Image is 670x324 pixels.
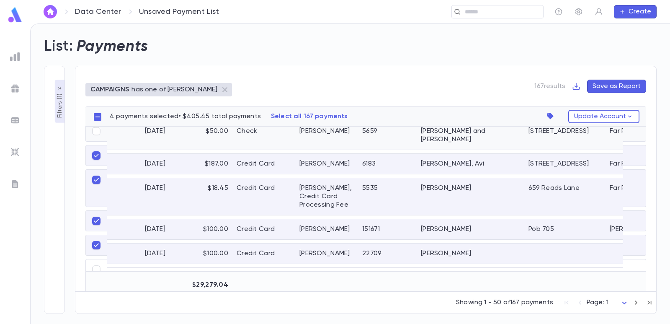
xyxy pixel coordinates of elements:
[44,37,73,56] h2: List:
[110,112,261,121] p: 4 payments selected
[524,219,606,239] div: Pob 705
[524,121,606,150] div: [STREET_ADDRESS]
[107,178,170,215] div: [DATE]
[170,275,232,295] div: $29,279.04
[55,80,65,123] button: Filters (1)
[524,268,606,296] div: [STREET_ADDRESS]
[358,178,417,215] div: 5535
[10,179,20,189] img: letters_grey.7941b92b52307dd3b8a917253454ce1c.svg
[45,8,55,15] img: home_white.a664292cf8c1dea59945f0da9f25487c.svg
[417,178,524,215] div: [PERSON_NAME]
[170,121,232,150] div: $50.00
[107,244,170,264] div: [DATE]
[524,154,606,174] div: [STREET_ADDRESS]
[295,268,358,296] div: [PERSON_NAME]
[568,110,639,123] button: Update Account
[77,37,148,56] h2: Payments
[417,268,524,296] div: [PERSON_NAME] and [PERSON_NAME]
[524,178,606,215] div: 659 Reads Lane
[170,178,232,215] div: $18.45
[295,178,358,215] div: [PERSON_NAME], Credit Card Processing Fee
[107,154,170,174] div: [DATE]
[10,115,20,125] img: batches_grey.339ca447c9d9533ef1741baa751efc33.svg
[90,86,129,94] p: CAMPAIGNS
[10,52,20,62] img: reports_grey.c525e4749d1bce6a11f5fe2a8de1b229.svg
[170,268,232,296] div: $95.00
[232,219,295,239] div: Credit Card
[606,219,668,239] div: [PERSON_NAME]
[358,154,417,174] div: 6183
[170,219,232,239] div: $100.00
[295,121,358,150] div: [PERSON_NAME]
[170,154,232,174] div: $187.00
[7,7,23,23] img: logo
[358,219,417,239] div: 151671
[85,83,232,96] div: CAMPAIGNShas one of [PERSON_NAME]
[170,244,232,264] div: $100.00
[75,7,121,16] a: Data Center
[534,82,565,91] p: 167 results
[587,80,646,93] button: Save as Report
[232,268,295,296] div: Check
[56,92,64,118] p: Filters ( 1 )
[107,121,170,150] div: [DATE]
[606,121,668,150] div: Far Rockaway
[178,113,261,120] span: • $405.45 total payments
[131,86,217,94] p: has one of [PERSON_NAME]
[295,154,358,174] div: [PERSON_NAME]
[232,178,295,215] div: Credit Card
[271,112,348,121] p: Select all 167 payments
[232,244,295,264] div: Credit Card
[139,7,219,16] p: Unsaved Payment List
[358,268,417,296] div: 4205
[417,121,524,150] div: [PERSON_NAME] and [PERSON_NAME]
[606,178,668,215] div: Far Rockaway
[232,121,295,150] div: Check
[417,244,524,264] div: [PERSON_NAME]
[10,83,20,93] img: campaigns_grey.99e729a5f7ee94e3726e6486bddda8f1.svg
[232,154,295,174] div: Credit Card
[456,298,553,307] p: Showing 1 - 50 of 167 payments
[417,219,524,239] div: [PERSON_NAME]
[417,154,524,174] div: [PERSON_NAME], Avi
[10,147,20,157] img: imports_grey.530a8a0e642e233f2baf0ef88e8c9fcb.svg
[587,299,608,306] span: Page: 1
[606,154,668,174] div: Far Rockaway
[587,296,629,309] div: Page: 1
[358,121,417,150] div: 5659
[295,244,358,264] div: [PERSON_NAME]
[614,5,657,18] button: Create
[107,268,170,296] div: [DATE]
[358,244,417,264] div: 22709
[606,268,668,296] div: [GEOGRAPHIC_DATA]
[295,219,358,239] div: [PERSON_NAME]
[107,219,170,239] div: [DATE]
